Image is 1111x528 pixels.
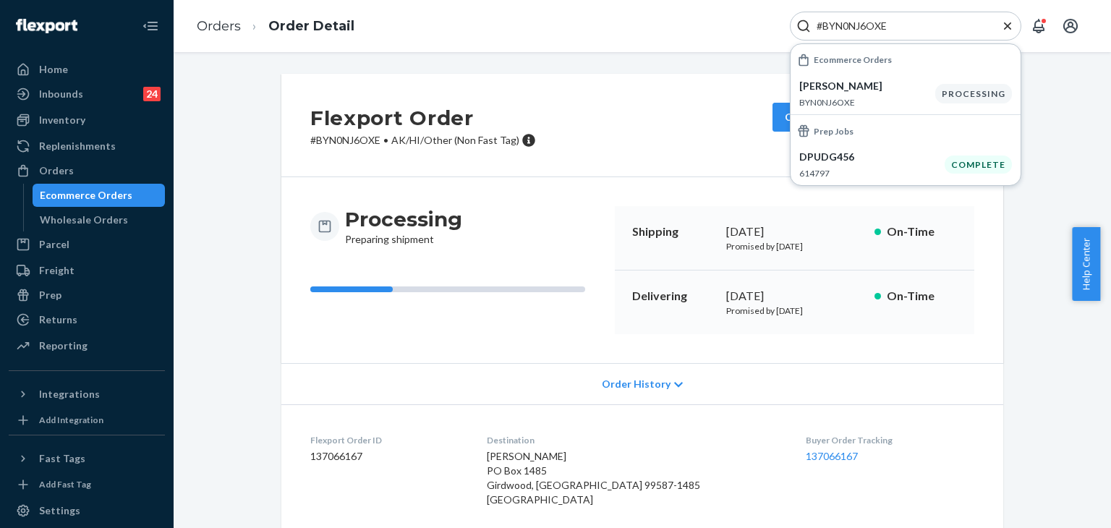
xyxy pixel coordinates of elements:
div: Ecommerce Orders [40,188,132,203]
div: Integrations [39,387,100,401]
a: Ecommerce Orders [33,184,166,207]
input: Search Input [811,19,989,33]
p: # BYN0NJ6OXE [310,133,536,148]
button: Fast Tags [9,447,165,470]
span: AK/HI/Other (Non Fast Tag) [391,134,519,146]
img: Flexport logo [16,19,77,33]
a: Prep [9,284,165,307]
a: Add Integration [9,412,165,429]
button: Cancel Order [772,103,861,132]
dd: 137066167 [310,449,464,464]
div: [DATE] [726,288,863,305]
p: On-Time [887,223,957,240]
div: Preparing shipment [345,206,462,247]
h3: Processing [345,206,462,232]
p: Promised by [DATE] [726,240,863,252]
div: Parcel [39,237,69,252]
a: Returns [9,308,165,331]
button: Close Navigation [136,12,165,41]
p: Promised by [DATE] [726,305,863,317]
a: Orders [197,18,241,34]
a: Parcel [9,233,165,256]
div: Replenishments [39,139,116,153]
p: Shipping [632,223,715,240]
p: DPUDG456 [799,150,945,164]
div: Add Integration [39,414,103,426]
svg: Search Icon [796,19,811,33]
div: Reporting [39,338,88,353]
span: Order History [602,377,671,391]
div: Settings [39,503,80,518]
a: Freight [9,259,165,282]
div: Freight [39,263,75,278]
h6: Prep Jobs [814,127,854,136]
div: Inbounds [39,87,83,101]
div: Wholesale Orders [40,213,128,227]
div: Returns [39,312,77,327]
div: [DATE] [726,223,863,240]
p: Delivering [632,288,715,305]
button: Close Search [1000,19,1015,34]
div: PROCESSING [935,84,1012,103]
div: Orders [39,163,74,178]
h2: Flexport Order [310,103,536,133]
div: Complete [945,156,1012,174]
div: Fast Tags [39,451,85,466]
a: Reporting [9,334,165,357]
span: • [383,134,388,146]
button: Help Center [1072,227,1100,301]
a: Inbounds24 [9,82,165,106]
div: 24 [143,87,161,101]
button: Open notifications [1024,12,1053,41]
p: On-Time [887,288,957,305]
p: 614797 [799,167,945,179]
a: Inventory [9,108,165,132]
button: Integrations [9,383,165,406]
a: Order Detail [268,18,354,34]
dt: Destination [487,434,782,446]
h6: Ecommerce Orders [814,55,892,64]
a: Wholesale Orders [33,208,166,231]
button: Open account menu [1056,12,1085,41]
p: [PERSON_NAME] [799,79,935,93]
a: 137066167 [806,450,858,462]
a: Settings [9,499,165,522]
span: [PERSON_NAME] PO Box 1485 Girdwood, [GEOGRAPHIC_DATA] 99587-1485 [GEOGRAPHIC_DATA] [487,450,700,506]
div: Home [39,62,68,77]
a: Home [9,58,165,81]
div: Prep [39,288,61,302]
iframe: Opens a widget where you can chat to one of our agents [1019,485,1097,521]
a: Orders [9,159,165,182]
dt: Flexport Order ID [310,434,464,446]
div: Add Fast Tag [39,478,91,490]
div: Inventory [39,113,85,127]
a: Replenishments [9,135,165,158]
p: BYN0NJ6OXE [799,96,935,108]
ol: breadcrumbs [185,5,366,48]
dt: Buyer Order Tracking [806,434,974,446]
a: Add Fast Tag [9,476,165,493]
